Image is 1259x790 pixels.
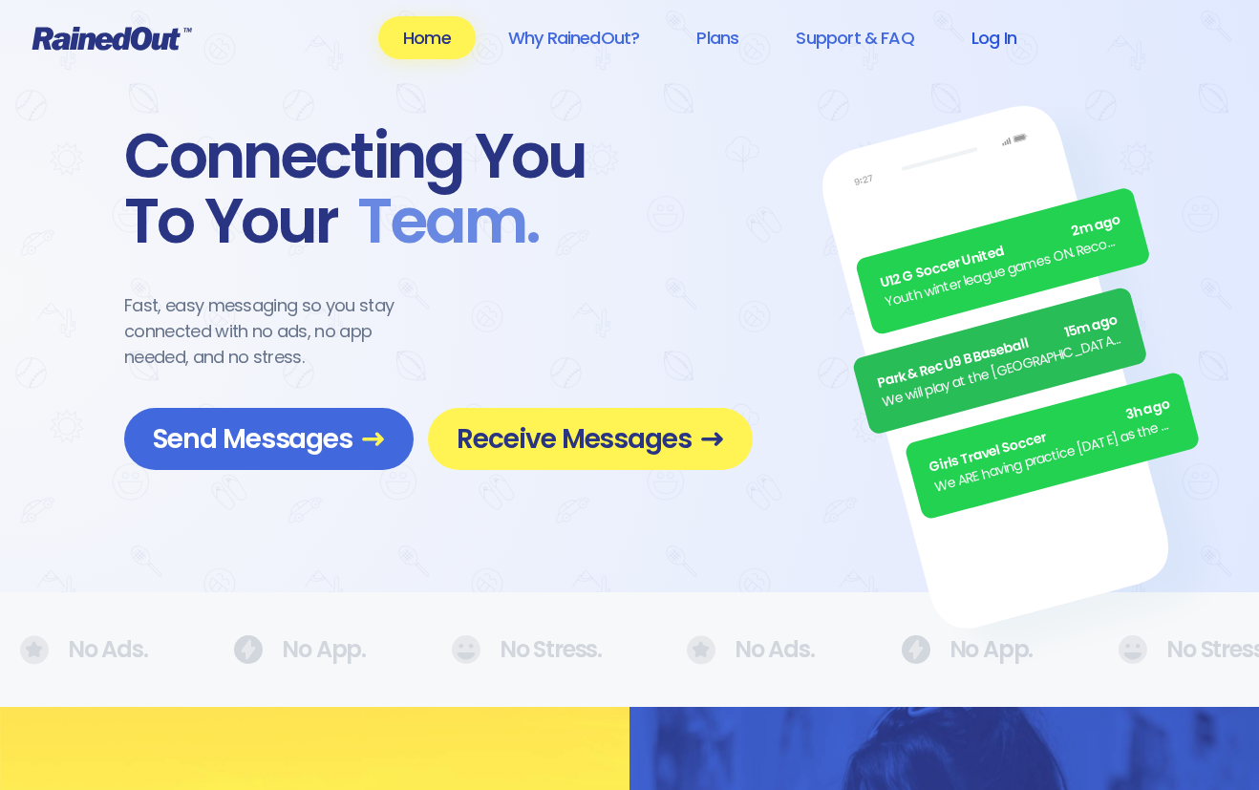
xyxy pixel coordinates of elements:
span: 2m ago [1070,210,1123,243]
img: No Ads. [451,635,480,664]
a: Receive Messages [428,408,753,470]
div: U12 G Soccer United [878,210,1123,294]
div: No Ads. [687,635,786,665]
a: Support & FAQ [771,16,938,59]
div: Girls Travel Soccer [928,395,1173,479]
img: No Ads. [687,635,715,665]
a: Plans [672,16,763,59]
div: No Ads. [20,635,119,665]
img: No Ads. [233,635,263,664]
span: Send Messages [153,422,385,456]
span: Receive Messages [457,422,724,456]
span: Team . [338,189,539,254]
div: No Stress. [451,635,572,664]
img: No Ads. [1118,635,1147,664]
a: Home [378,16,476,59]
img: No Ads. [901,635,930,664]
div: Youth winter league games ON. Recommend running shoes/sneakers for players as option for footwear. [884,229,1129,313]
span: 15m ago [1063,310,1120,343]
img: No Ads. [20,635,49,665]
div: We ARE having practice [DATE] as the sun is finally out. [933,414,1179,498]
div: No Stress. [1118,635,1239,664]
a: Send Messages [124,408,414,470]
a: Why RainedOut? [483,16,665,59]
a: Log In [947,16,1041,59]
span: 3h ago [1124,395,1173,426]
div: Park & Rec U9 B Baseball [875,310,1120,394]
div: No App. [233,635,336,664]
div: Connecting You To Your [124,124,753,254]
div: No App. [901,635,1004,664]
div: Fast, easy messaging so you stay connected with no ads, no app needed, and no stress. [124,292,430,370]
div: We will play at the [GEOGRAPHIC_DATA]. Wear white, be at the field by 5pm. [881,329,1126,413]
